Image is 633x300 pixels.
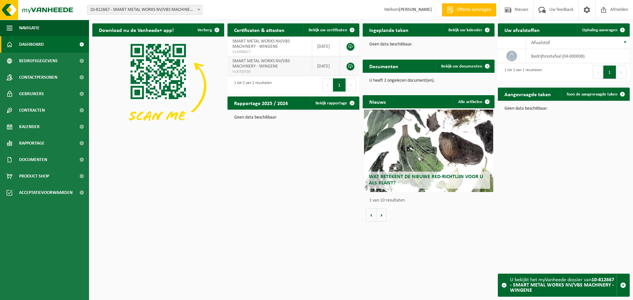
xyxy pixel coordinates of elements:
span: Dashboard [19,36,44,53]
a: Bekijk uw kalender [443,23,494,37]
span: VLA703530 [232,69,307,74]
div: 1 tot 1 van 1 resultaten [501,65,542,79]
h2: Documenten [363,60,405,72]
span: Bekijk uw kalender [448,28,482,32]
button: Previous [322,78,333,92]
a: Ophaling aanvragen [577,23,629,37]
span: Product Shop [19,168,49,184]
span: Gebruikers [19,86,44,102]
div: U bekijkt het myVanheede dossier van [510,274,617,296]
span: Offerte aanvragen [455,7,493,13]
td: [DATE] [312,56,340,76]
strong: [PERSON_NAME] [399,7,432,12]
a: Bekijk uw certificaten [303,23,359,37]
strong: 10-812667 - SMART METAL WORKS NV/VBS MACHINERY - WINGENE [510,277,614,293]
span: Acceptatievoorwaarden [19,184,73,201]
p: Geen data beschikbaar [234,115,353,120]
span: Kalender [19,119,40,135]
span: Bedrijfsgegevens [19,53,58,69]
td: bedrijfsrestafval (04-000008) [526,49,630,63]
td: [DATE] [312,37,340,56]
p: Geen data beschikbaar. [369,42,488,47]
h2: Ingeplande taken [363,23,415,36]
span: Ophaling aanvragen [582,28,618,32]
button: Vorige [366,208,377,222]
a: Bekijk uw documenten [436,60,494,73]
p: 1 van 10 resultaten [369,198,491,203]
span: Wat betekent de nieuwe RED-richtlijn voor u als klant? [369,174,483,186]
h2: Nieuws [363,95,392,108]
span: Contactpersonen [19,69,57,86]
p: Geen data beschikbaar. [504,106,623,111]
span: Afvalstof [531,40,550,45]
a: Bekijk rapportage [310,96,359,110]
button: Next [616,66,626,79]
span: Documenten [19,151,47,168]
span: 10-812667 - SMART METAL WORKS NV/VBS MACHINERY - WINGENE [87,5,202,15]
span: 10-812667 - SMART METAL WORKS NV/VBS MACHINERY - WINGENE [87,5,202,14]
span: Toon de aangevraagde taken [566,92,618,96]
span: Verberg [197,28,212,32]
button: Previous [593,66,603,79]
button: Volgende [377,208,387,222]
h2: Download nu de Vanheede+ app! [92,23,180,36]
button: Next [346,78,356,92]
span: Bekijk uw documenten [441,64,482,68]
a: Toon de aangevraagde taken [561,88,629,101]
img: Download de VHEPlus App [92,37,224,135]
span: Rapportage [19,135,45,151]
a: Offerte aanvragen [442,3,496,16]
span: Contracten [19,102,45,119]
span: Bekijk uw certificaten [309,28,347,32]
button: 1 [333,78,346,92]
div: 1 tot 2 van 2 resultaten [231,78,272,92]
a: Wat betekent de nieuwe RED-richtlijn voor u als klant? [364,110,493,192]
span: SMART METAL WORKS NV/VBS MACHINERY - WINGENE [232,59,290,69]
h2: Uw afvalstoffen [498,23,546,36]
h2: Aangevraagde taken [498,88,558,100]
span: VLA900617 [232,49,307,55]
span: Navigatie [19,20,40,36]
h2: Certificaten & attesten [227,23,291,36]
h2: Rapportage 2025 / 2024 [227,96,294,109]
button: 1 [603,66,616,79]
a: Alle artikelen [453,95,494,108]
p: U heeft 2 ongelezen document(en). [369,78,488,83]
span: SMART METAL WORKS NV/VBS MACHINERY - WINGENE [232,39,290,49]
button: Verberg [192,23,224,37]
